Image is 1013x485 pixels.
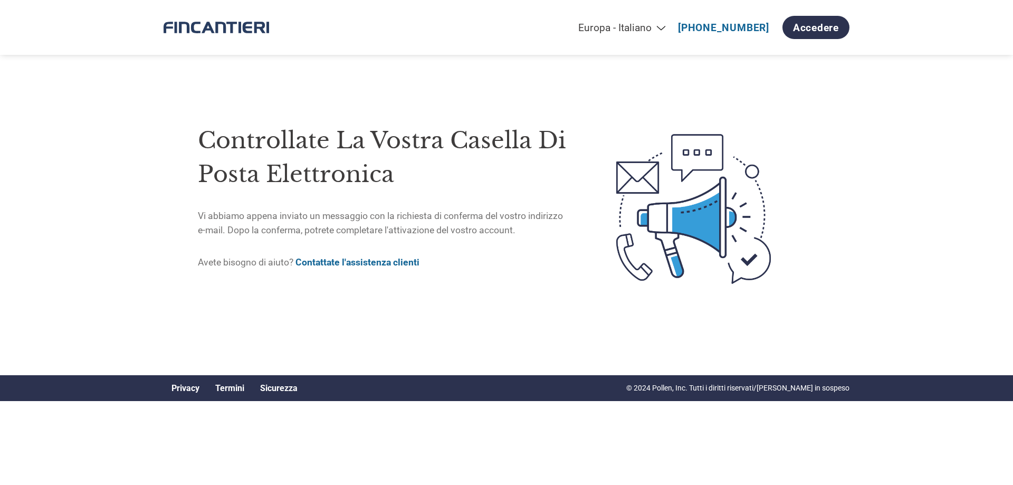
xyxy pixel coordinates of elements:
a: Termini [215,383,244,393]
img: open-email [572,115,815,303]
p: © 2024 Pollen, Inc. Tutti i diritti riservati/[PERSON_NAME] in sospeso [626,383,849,394]
p: Vi abbiamo appena inviato un messaggio con la richiesta di conferma del vostro indirizzo e-mail. ... [198,209,572,237]
a: [PHONE_NUMBER] [678,22,769,34]
a: Sicurezza [260,383,298,393]
a: Contattate l'assistenza clienti [295,257,419,268]
a: Privacy [171,383,199,393]
img: Fincantieri [164,13,269,42]
a: Accedere [782,16,849,39]
p: Avete bisogno di aiuto? [198,255,572,269]
h1: Controllate la vostra casella di posta elettronica [198,123,572,192]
